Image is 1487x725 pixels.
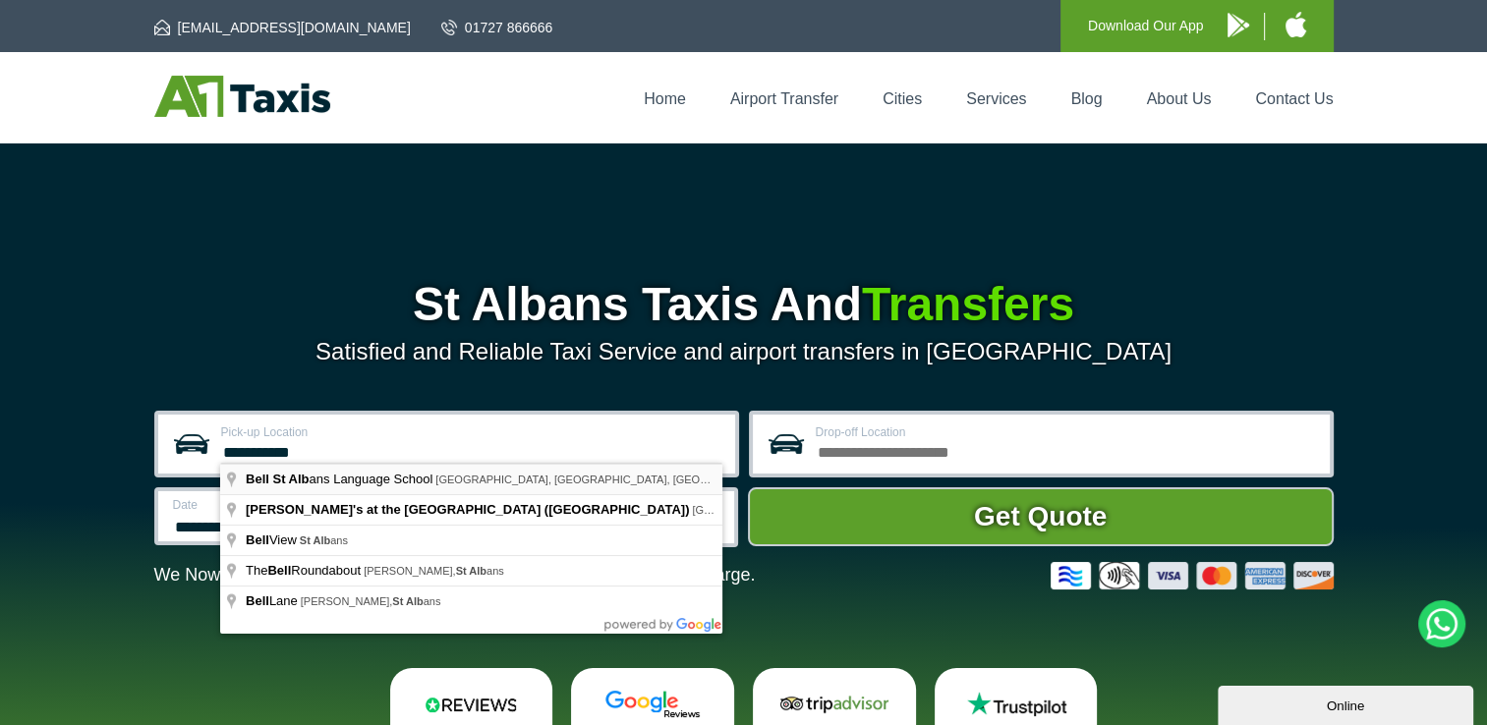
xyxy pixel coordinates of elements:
[1228,13,1249,37] img: A1 Taxis Android App
[246,502,689,517] span: [PERSON_NAME]'s at the [GEOGRAPHIC_DATA] ([GEOGRAPHIC_DATA])
[246,593,269,608] span: Bell
[748,487,1334,546] button: Get Quote
[246,472,435,486] span: ans Language School
[267,563,291,578] span: Bell
[775,690,893,719] img: Tripadvisor
[883,90,922,107] a: Cities
[154,281,1334,328] h1: St Albans Taxis And
[435,474,785,485] span: [GEOGRAPHIC_DATA], [GEOGRAPHIC_DATA], [GEOGRAPHIC_DATA]
[441,18,553,37] a: 01727 866666
[594,690,712,719] img: Google
[957,690,1075,719] img: Trustpilot
[392,595,423,607] span: St Alb
[1218,682,1477,725] iframe: chat widget
[300,534,348,546] span: ans
[1147,90,1212,107] a: About Us
[1286,12,1306,37] img: A1 Taxis iPhone App
[300,534,330,546] span: St Alb
[154,565,756,586] p: We Now Accept Card & Contactless Payment In
[154,18,411,37] a: [EMAIL_ADDRESS][DOMAIN_NAME]
[1088,14,1204,38] p: Download Our App
[246,532,269,547] span: Bell
[364,565,504,577] span: [PERSON_NAME], ans
[816,426,1318,438] label: Drop-off Location
[412,690,530,719] img: Reviews.io
[692,504,805,516] span: [GEOGRAPHIC_DATA]
[173,499,426,511] label: Date
[730,90,838,107] a: Airport Transfer
[1255,90,1333,107] a: Contact Us
[644,90,686,107] a: Home
[301,595,441,607] span: [PERSON_NAME], ans
[154,338,1334,365] p: Satisfied and Reliable Taxi Service and airport transfers in [GEOGRAPHIC_DATA]
[154,76,330,117] img: A1 Taxis St Albans LTD
[246,593,301,608] span: Lane
[456,565,486,577] span: St Alb
[1051,562,1334,589] img: Credit And Debit Cards
[1070,90,1102,107] a: Blog
[246,532,300,547] span: View
[246,472,310,486] span: Bell St Alb
[221,426,723,438] label: Pick-up Location
[246,563,364,578] span: The Roundabout
[966,90,1026,107] a: Services
[862,278,1074,330] span: Transfers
